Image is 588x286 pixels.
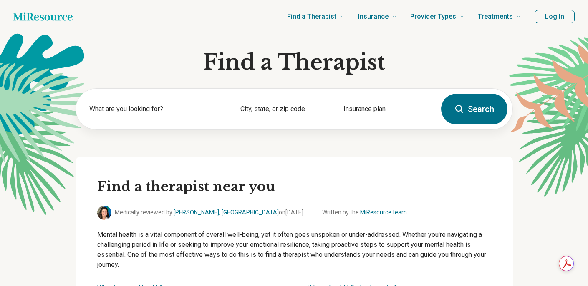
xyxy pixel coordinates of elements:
span: Medically reviewed by [115,208,303,217]
button: Log In [535,10,575,23]
a: Home page [13,8,73,25]
span: on [DATE] [279,209,303,216]
span: Written by the [322,208,407,217]
h1: Find a Therapist [76,50,513,75]
h2: Find a therapist near you [97,178,491,196]
button: Search [441,94,507,124]
span: Find a Therapist [287,11,336,22]
a: [PERSON_NAME], [GEOGRAPHIC_DATA] [174,209,279,216]
span: Provider Types [410,11,456,22]
label: What are you looking for? [89,104,220,114]
span: Treatments [478,11,513,22]
a: MiResource team [360,209,407,216]
span: Insurance [358,11,389,22]
p: Mental health is a vital component of overall well-being, yet it often goes unspoken or under-add... [97,230,491,270]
